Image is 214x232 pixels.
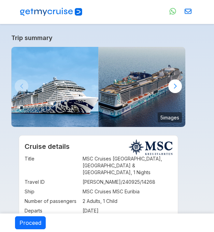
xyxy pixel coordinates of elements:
[79,154,83,177] td: :
[158,112,182,123] small: 5 images
[83,196,172,206] td: 2 Adults, 1 Child
[79,177,83,187] td: :
[25,154,79,177] td: Title
[83,154,172,177] td: MSC Cruises [GEOGRAPHIC_DATA], [GEOGRAPHIC_DATA] & [GEOGRAPHIC_DATA], 1 Nights
[79,187,83,196] td: :
[83,177,172,187] td: [PERSON_NAME]/240925/14268
[25,196,79,206] td: Number of passengers
[185,8,191,15] img: Email
[11,34,185,41] a: Trip summary
[169,8,176,15] img: WhatsApp
[25,206,79,216] td: Departs
[15,216,46,229] button: Proceed
[79,196,83,206] td: :
[25,177,79,187] td: Travel ID
[25,187,79,196] td: Ship
[25,142,172,151] h2: Cruise details
[83,206,172,216] td: [DATE]
[79,206,83,216] td: :
[83,187,172,196] td: MSC Cruises MSC Euribia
